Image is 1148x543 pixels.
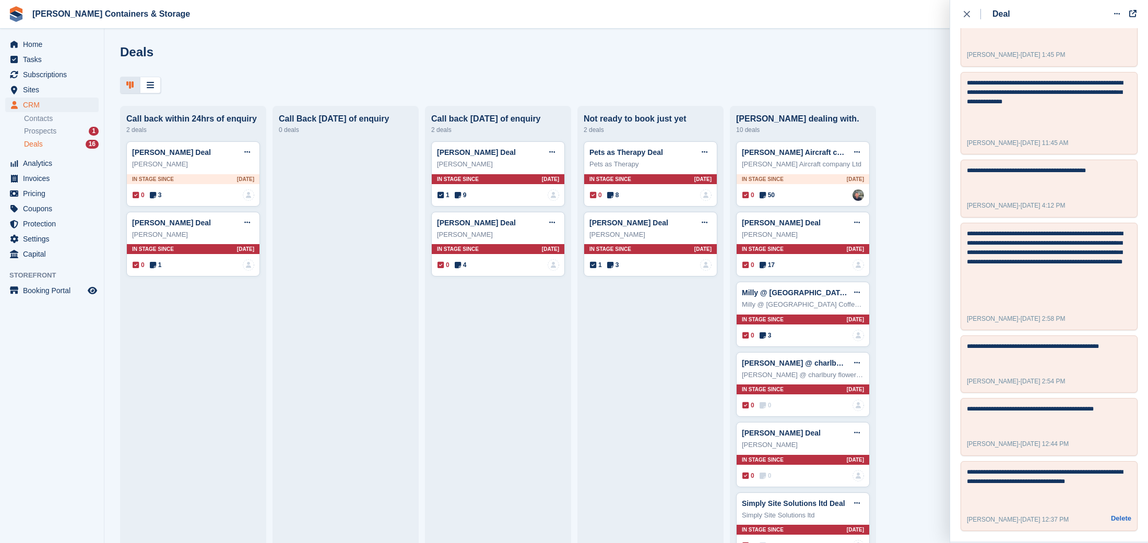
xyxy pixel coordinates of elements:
[967,377,1066,386] div: -
[133,260,145,270] span: 0
[760,190,775,200] span: 50
[742,526,784,534] span: In stage since
[742,429,821,437] a: [PERSON_NAME] Deal
[5,201,99,216] a: menu
[23,67,86,82] span: Subscriptions
[847,526,864,534] span: [DATE]
[5,67,99,82] a: menu
[1021,378,1066,385] span: [DATE] 2:54 PM
[132,175,174,183] span: In stage since
[742,159,864,170] div: [PERSON_NAME] Aircraft company Ltd
[5,216,99,231] a: menu
[607,190,619,200] span: 8
[23,52,86,67] span: Tasks
[590,190,602,200] span: 0
[742,456,784,464] span: In stage since
[736,114,870,124] div: [PERSON_NAME] dealing with.
[126,124,260,136] div: 2 deals
[742,175,784,183] span: In stage since
[133,190,145,200] span: 0
[742,440,864,450] div: [PERSON_NAME]
[760,331,772,340] span: 3
[607,260,619,270] span: 3
[24,126,99,137] a: Prospects 1
[437,190,449,200] span: 1
[992,8,1010,20] div: Deal
[23,247,86,261] span: Capital
[847,175,864,183] span: [DATE]
[967,201,1066,210] div: -
[742,230,864,240] div: [PERSON_NAME]
[589,230,712,240] div: [PERSON_NAME]
[89,127,99,136] div: 1
[967,202,1019,209] span: [PERSON_NAME]
[742,510,864,521] div: Simply Site Solutions ltd
[853,259,864,271] img: deal-assignee-blank
[967,378,1019,385] span: [PERSON_NAME]
[1021,440,1069,448] span: [DATE] 12:44 PM
[8,6,24,22] img: stora-icon-8386f47178a22dfd0bd8f6a31ec36ba5ce8667c1dd55bd0f319d3a0aa187defe.svg
[132,230,254,240] div: [PERSON_NAME]
[548,259,559,271] a: deal-assignee-blank
[700,259,712,271] img: deal-assignee-blank
[742,190,754,200] span: 0
[437,260,449,270] span: 0
[86,284,99,297] a: Preview store
[5,156,99,171] a: menu
[24,126,56,136] span: Prospects
[455,190,467,200] span: 9
[5,98,99,112] a: menu
[590,260,602,270] span: 1
[967,314,1066,323] div: -
[132,148,211,156] a: [PERSON_NAME] Deal
[853,189,864,201] img: Adam Greenhalgh
[431,124,565,136] div: 2 deals
[584,114,717,124] div: Not ready to book just yet
[243,189,254,201] img: deal-assignee-blank
[1111,513,1131,526] a: Delete
[243,259,254,271] img: deal-assignee-blank
[847,245,864,253] span: [DATE]
[742,401,754,410] span: 0
[742,148,896,156] a: [PERSON_NAME] Aircraft company Ltd Deal
[9,270,104,281] span: Storefront
[742,471,754,480] span: 0
[28,5,194,22] a: [PERSON_NAME] Containers & Storage
[5,232,99,246] a: menu
[437,230,559,240] div: [PERSON_NAME]
[742,370,864,380] div: [PERSON_NAME] @ charlbury flower co
[24,139,43,149] span: Deals
[847,316,864,323] span: [DATE]
[1021,516,1069,523] span: [DATE] 12:37 PM
[847,456,864,464] span: [DATE]
[736,124,870,136] div: 10 deals
[86,140,99,149] div: 16
[5,186,99,201] a: menu
[589,175,631,183] span: In stage since
[853,330,864,341] img: deal-assignee-blank
[1021,202,1066,209] span: [DATE] 4:12 PM
[742,316,784,323] span: In stage since
[5,37,99,52] a: menu
[237,175,254,183] span: [DATE]
[126,114,260,124] div: Call back within 24hrs of enquiry
[23,283,86,298] span: Booking Portal
[967,516,1019,523] span: [PERSON_NAME]
[589,245,631,253] span: In stage since
[23,232,86,246] span: Settings
[23,98,86,112] span: CRM
[760,471,772,480] span: 0
[853,400,864,411] img: deal-assignee-blank
[967,50,1066,59] div: -
[1021,51,1066,58] span: [DATE] 1:45 PM
[5,283,99,298] a: menu
[150,260,162,270] span: 1
[700,189,712,201] a: deal-assignee-blank
[742,260,754,270] span: 0
[279,114,412,124] div: Call Back [DATE] of enquiry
